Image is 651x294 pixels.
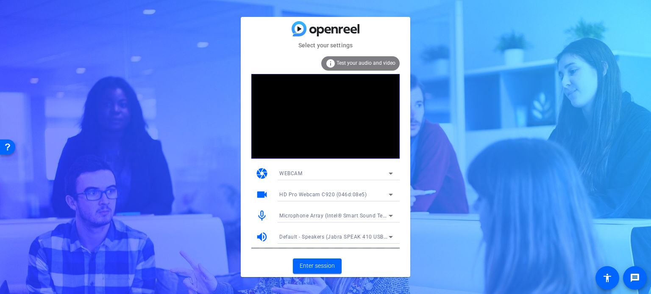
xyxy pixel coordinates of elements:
mat-icon: accessibility [602,273,612,283]
mat-icon: volume_up [256,231,268,243]
span: Microphone Array (Intel® Smart Sound Technology for Digital Microphones) [279,212,467,219]
mat-icon: info [325,58,336,69]
span: HD Pro Webcam C920 (046d:08e5) [279,192,367,198]
img: blue-gradient.svg [292,21,359,36]
mat-card-subtitle: Select your settings [241,41,410,50]
mat-icon: message [630,273,640,283]
button: Enter session [293,258,342,274]
span: Enter session [300,261,335,270]
span: Default - Speakers (Jabra SPEAK 410 USB) (0b0e:0412) [279,233,417,240]
mat-icon: videocam [256,188,268,201]
span: WEBCAM [279,170,302,176]
mat-icon: mic_none [256,209,268,222]
span: Test your audio and video [337,60,395,66]
mat-icon: camera [256,167,268,180]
